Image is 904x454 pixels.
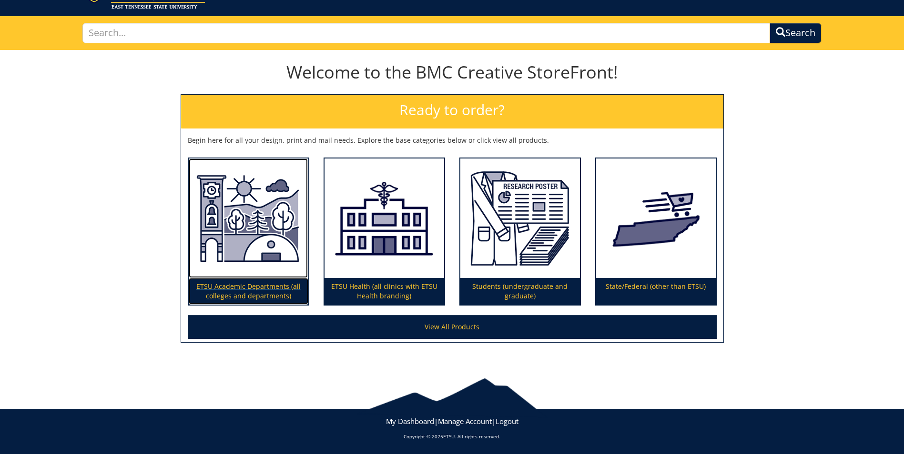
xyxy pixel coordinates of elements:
[325,158,444,305] a: ETSU Health (all clinics with ETSU Health branding)
[188,136,717,145] p: Begin here for all your design, print and mail needs. Explore the base categories below or click ...
[496,416,518,426] a: Logout
[188,315,717,339] a: View All Products
[386,416,434,426] a: My Dashboard
[189,158,308,305] a: ETSU Academic Departments (all colleges and departments)
[460,158,580,278] img: Students (undergraduate and graduate)
[325,158,444,278] img: ETSU Health (all clinics with ETSU Health branding)
[181,63,724,82] h1: Welcome to the BMC Creative StoreFront!
[443,433,455,440] a: ETSU
[181,95,723,128] h2: Ready to order?
[325,278,444,305] p: ETSU Health (all clinics with ETSU Health branding)
[438,416,492,426] a: Manage Account
[596,278,716,305] p: State/Federal (other than ETSU)
[460,158,580,305] a: Students (undergraduate and graduate)
[189,158,308,278] img: ETSU Academic Departments (all colleges and departments)
[596,158,716,305] a: State/Federal (other than ETSU)
[460,278,580,305] p: Students (undergraduate and graduate)
[770,23,822,43] button: Search
[189,278,308,305] p: ETSU Academic Departments (all colleges and departments)
[596,158,716,278] img: State/Federal (other than ETSU)
[82,23,770,43] input: Search...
